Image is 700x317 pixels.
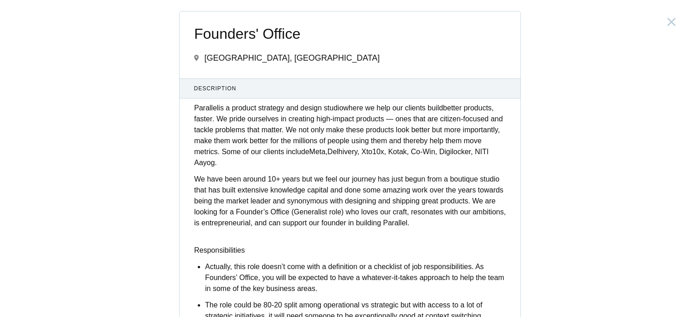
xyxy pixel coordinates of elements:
[194,26,506,42] span: Founders' Office
[194,84,506,93] span: Description
[194,148,489,166] strong: Delhivery, Xto10x, Kotak, Co-Win, Digilocker, NITI Aayog.
[194,103,506,168] p: where we help our clients build . We pride ourselves in creating high-impact products — ones that...
[194,246,245,254] strong: Responsibilities
[309,148,326,156] strong: Meta
[194,104,343,112] strong: is a product strategy and design studio
[194,174,506,229] p: We have been around 10+ years but we feel our journey has just begun from a boutique studio that ...
[204,53,380,62] span: [GEOGRAPHIC_DATA], [GEOGRAPHIC_DATA]
[205,261,506,294] p: Actually, this role doesn’t come with a definition or a checklist of job responsibilities. As Fou...
[194,104,218,112] a: Parallel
